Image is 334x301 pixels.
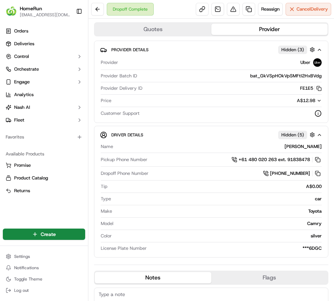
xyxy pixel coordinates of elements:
[313,58,322,67] img: uber-new-logo.jpeg
[3,172,85,184] button: Product Catalog
[6,175,82,181] a: Product Catalog
[250,73,322,79] span: bat_GkVSpHOkVpSMFtI2HxBVdg
[14,28,28,34] span: Orders
[101,245,147,252] span: License Plate Number
[3,148,85,160] div: Available Products
[41,231,56,238] span: Create
[101,196,111,202] span: Type
[6,188,82,194] a: Returns
[110,183,322,190] div: A$0.00
[3,64,85,75] button: Orchestrate
[261,6,280,12] span: Reassign
[20,12,70,18] button: [EMAIL_ADDRESS][DOMAIN_NAME]
[3,3,73,20] button: HomeRunHomeRun[EMAIL_ADDRESS][DOMAIN_NAME]
[270,170,310,177] span: [PHONE_NUMBER]
[14,254,30,259] span: Settings
[286,3,331,16] button: CancelDelivery
[281,132,304,138] span: Hidden ( 5 )
[211,24,328,35] button: Provider
[14,53,29,60] span: Control
[3,102,85,113] button: Nash AI
[3,252,85,261] button: Settings
[258,3,283,16] button: Reassign
[14,162,31,169] span: Promise
[3,89,85,100] a: Analytics
[20,5,42,12] button: HomeRun
[3,131,85,143] div: Favorites
[101,98,111,104] span: Price
[281,47,304,53] span: Hidden ( 3 )
[14,117,24,123] span: Fleet
[101,59,118,66] span: Provider
[101,220,113,227] span: Model
[278,45,317,54] button: Hidden (3)
[300,85,322,92] button: FE1E5
[14,79,30,85] span: Engage
[111,132,143,138] span: Driver Details
[101,233,112,239] span: Color
[3,263,85,273] button: Notifications
[14,265,39,271] span: Notifications
[3,285,85,295] button: Log out
[3,160,85,171] button: Promise
[14,276,42,282] span: Toggle Theme
[3,185,85,196] button: Returns
[14,188,30,194] span: Returns
[100,44,322,55] button: Provider DetailsHidden (3)
[239,157,310,163] span: +61 480 020 263 ext. 91838478
[3,76,85,88] button: Engage
[101,183,107,190] span: Tip
[115,233,322,239] div: silver
[111,47,148,53] span: Provider Details
[101,85,142,92] span: Provider Delivery ID
[6,6,17,17] img: HomeRun
[297,98,315,104] span: A$12.98
[101,110,140,117] span: Customer Support
[14,175,48,181] span: Product Catalog
[259,98,322,104] button: A$12.98
[101,73,137,79] span: Provider Batch ID
[232,156,322,164] a: +61 480 020 263 ext. 91838478
[115,208,322,214] div: Toyota
[101,143,113,150] span: Name
[116,143,322,150] div: [PERSON_NAME]
[3,25,85,37] a: Orders
[101,157,147,163] span: Pickup Phone Number
[116,220,322,227] div: Camry
[278,130,317,139] button: Hidden (5)
[14,66,39,72] span: Orchestrate
[3,38,85,49] a: Deliveries
[14,104,30,111] span: Nash AI
[101,170,148,177] span: Dropoff Phone Number
[3,229,85,240] button: Create
[3,114,85,126] button: Fleet
[14,92,34,98] span: Analytics
[3,274,85,284] button: Toggle Theme
[14,288,29,293] span: Log out
[6,162,82,169] a: Promise
[14,41,34,47] span: Deliveries
[211,272,328,283] button: Flags
[300,59,310,66] span: Uber
[101,208,112,214] span: Make
[114,196,322,202] div: car
[95,272,211,283] button: Notes
[263,170,322,177] a: [PHONE_NUMBER]
[3,51,85,62] button: Control
[100,129,322,141] button: Driver DetailsHidden (5)
[95,24,211,35] button: Quotes
[297,6,328,12] span: Cancel Delivery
